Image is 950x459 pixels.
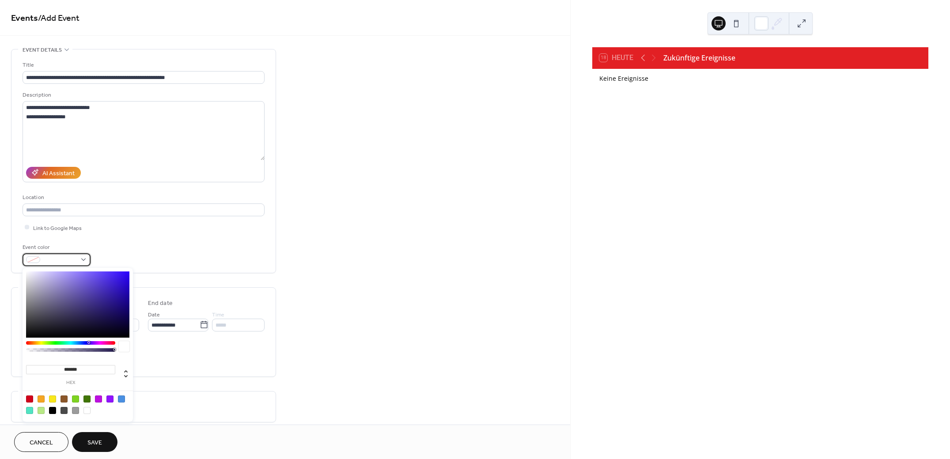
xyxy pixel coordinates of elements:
div: #8B572A [61,395,68,403]
div: #4A4A4A [61,407,68,414]
button: AI Assistant [26,167,81,179]
div: #F5A623 [38,395,45,403]
span: Event details [23,45,62,55]
div: Event color [23,243,89,252]
div: Title [23,60,263,70]
div: #B8E986 [38,407,45,414]
a: Events [11,10,38,27]
div: #7ED321 [72,395,79,403]
div: Zukünftige Ereignisse [663,53,735,63]
label: hex [26,380,115,385]
span: Time [212,310,224,319]
div: #FFFFFF [83,407,91,414]
div: #D0021B [26,395,33,403]
div: #000000 [49,407,56,414]
div: Keine Ereignisse [599,74,921,83]
div: #417505 [83,395,91,403]
div: Description [23,90,263,100]
div: #50E3C2 [26,407,33,414]
span: Link to Google Maps [33,223,82,233]
div: #9013FE [106,395,114,403]
div: #4A90E2 [118,395,125,403]
span: Save [87,438,102,448]
div: End date [148,299,173,308]
div: #BD10E0 [95,395,102,403]
div: AI Assistant [42,169,75,178]
span: / Add Event [38,10,79,27]
button: Save [72,432,117,452]
div: #9B9B9B [72,407,79,414]
span: Date [148,310,160,319]
div: Location [23,193,263,202]
span: Cancel [30,438,53,448]
div: #F8E71C [49,395,56,403]
button: Cancel [14,432,68,452]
